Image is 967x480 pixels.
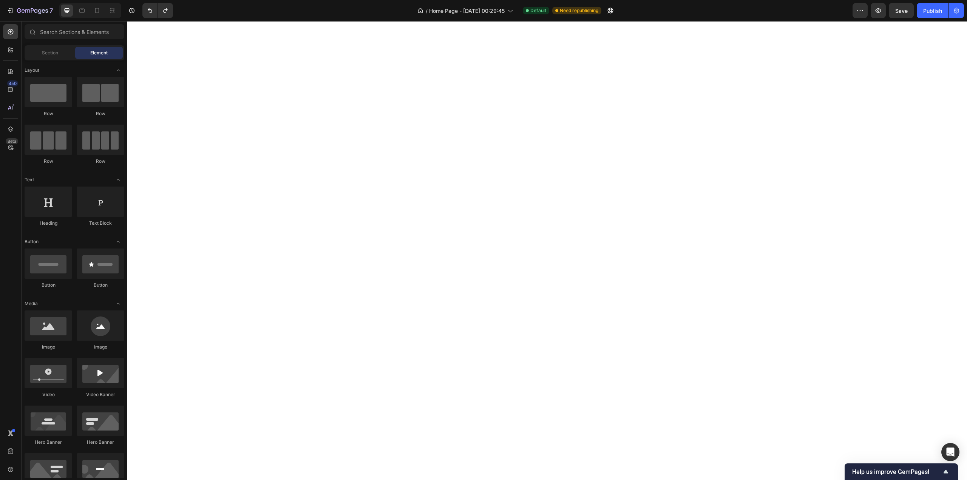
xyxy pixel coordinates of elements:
div: Image [77,344,124,350]
span: Toggle open [112,298,124,310]
div: Button [25,282,72,289]
div: Button [77,282,124,289]
div: 450 [7,80,18,86]
div: Row [77,110,124,117]
div: Undo/Redo [142,3,173,18]
button: Show survey - Help us improve GemPages! [852,467,950,476]
span: Text [25,176,34,183]
span: Button [25,238,39,245]
div: Beta [6,138,18,144]
span: Element [90,49,108,56]
span: Default [530,7,546,14]
span: Media [25,300,38,307]
span: / [426,7,428,15]
div: Text Block [77,220,124,227]
button: Save [889,3,914,18]
p: 7 [49,6,53,15]
div: Publish [923,7,942,15]
button: Publish [917,3,948,18]
iframe: Design area [127,21,967,480]
div: Video Banner [77,391,124,398]
button: 7 [3,3,56,18]
span: Toggle open [112,236,124,248]
div: Row [25,158,72,165]
span: Toggle open [112,174,124,186]
span: Help us improve GemPages! [852,468,941,475]
span: Need republishing [560,7,598,14]
span: Home Page - [DATE] 00:29:45 [429,7,505,15]
input: Search Sections & Elements [25,24,124,39]
span: Layout [25,67,39,74]
div: Row [77,158,124,165]
div: Image [25,344,72,350]
div: Heading [25,220,72,227]
div: Hero Banner [77,439,124,446]
div: Row [25,110,72,117]
span: Section [42,49,58,56]
div: Video [25,391,72,398]
span: Toggle open [112,64,124,76]
div: Hero Banner [25,439,72,446]
span: Save [895,8,908,14]
div: Open Intercom Messenger [941,443,959,461]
